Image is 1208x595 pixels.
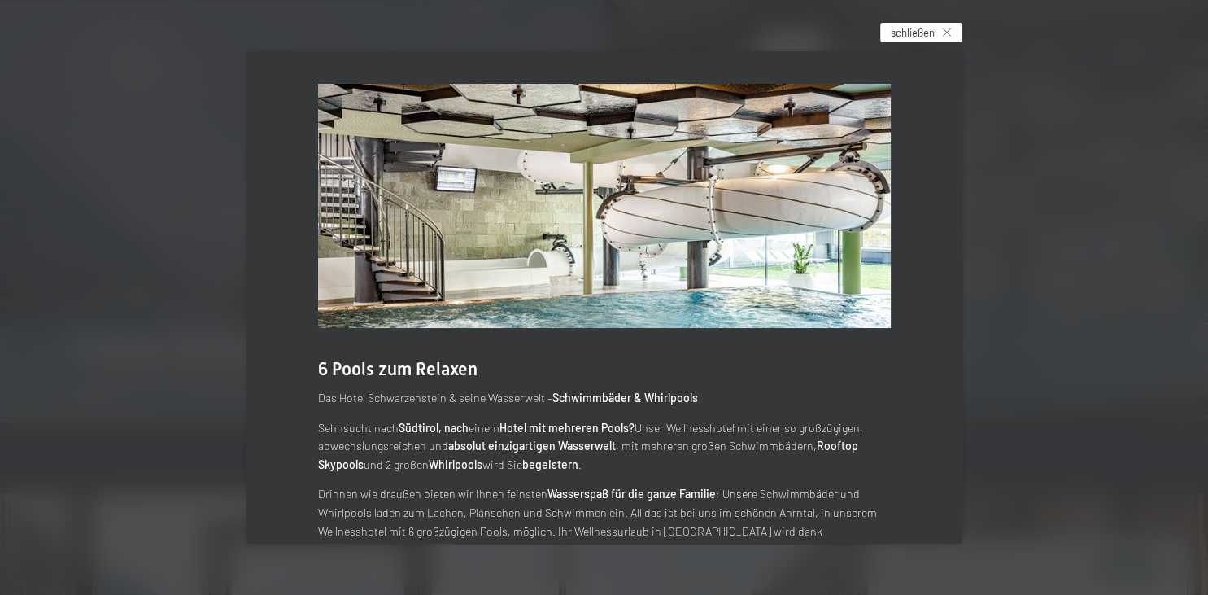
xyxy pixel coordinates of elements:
[429,457,482,471] strong: Whirlpools
[891,25,935,40] span: schließen
[318,439,858,471] strong: Rooftop Skypools
[448,439,616,453] strong: absolut einzigartigen Wasserwelt
[318,485,891,577] p: Drinnen wie draußen bieten wir Ihnen feinsten : Unsere Schwimmbäder und Whirlpools laden zum Lach...
[318,84,891,329] img: Urlaub - Schwimmbad - Sprudelbänke - Babybecken uvw.
[318,419,891,475] p: Sehnsucht nach einem Unser Wellnesshotel mit einer so großzügigen, abwechslungsreichen und , mit ...
[547,487,716,501] strong: Wasserspaß für die ganze Familie
[499,421,635,435] strong: Hotel mit mehreren Pools?
[318,359,478,379] span: 6 Pools zum Relaxen
[552,391,698,405] strong: Schwimmbäder & Whirlpools
[399,421,469,435] strong: Südtirol, nach
[318,389,891,408] p: Das Hotel Schwarzenstein & seine Wasserwelt –
[522,457,578,471] strong: begeistern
